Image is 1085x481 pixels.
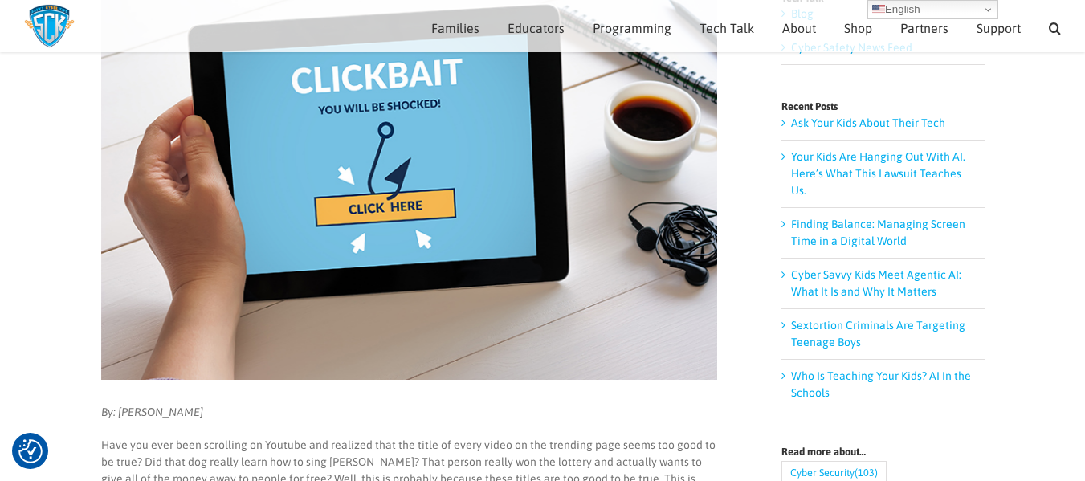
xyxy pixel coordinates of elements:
span: Partners [900,22,948,35]
span: Support [977,22,1021,35]
img: Savvy Cyber Kids Logo [24,4,75,48]
a: Sextortion Criminals Are Targeting Teenage Boys [791,319,965,349]
span: Educators [508,22,565,35]
em: By: [PERSON_NAME] [101,406,203,418]
h4: Recent Posts [781,101,985,112]
a: Who Is Teaching Your Kids? AI In the Schools [791,369,971,399]
img: en [872,3,885,16]
a: Your Kids Are Hanging Out With AI. Here’s What This Lawsuit Teaches Us. [791,150,965,197]
a: Ask Your Kids About Their Tech [791,116,945,129]
span: Programming [593,22,671,35]
a: Finding Balance: Managing Screen Time in a Digital World [791,218,965,247]
span: Families [431,22,479,35]
img: Revisit consent button [18,439,43,463]
span: Tech Talk [700,22,754,35]
a: Cyber Savvy Kids Meet Agentic AI: What It Is and Why It Matters [791,268,961,298]
span: About [782,22,816,35]
button: Consent Preferences [18,439,43,463]
span: Shop [844,22,872,35]
h4: Read more about… [781,446,985,457]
